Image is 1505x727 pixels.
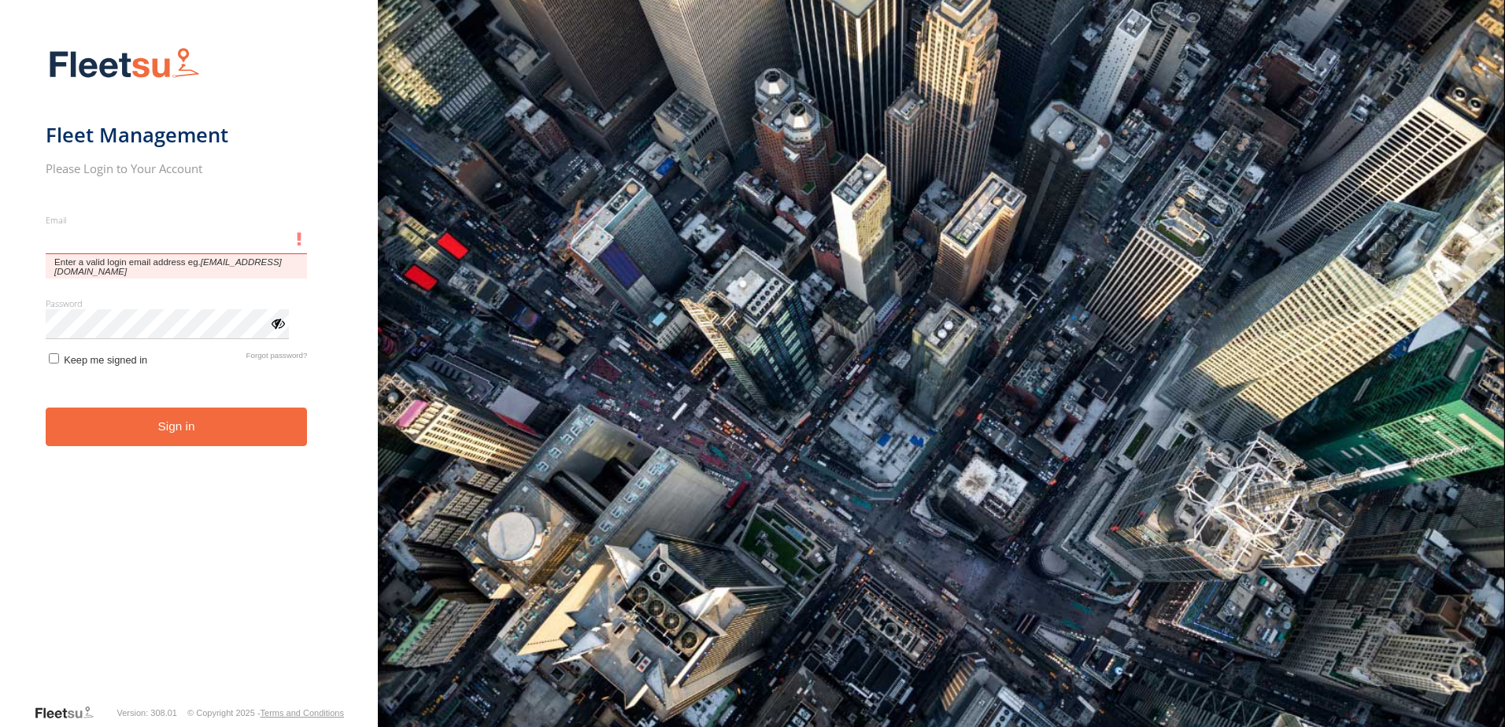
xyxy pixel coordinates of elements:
a: Visit our Website [34,705,106,721]
img: Fleetsu [46,44,203,84]
h1: Fleet Management [46,122,308,148]
input: Keep me signed in [49,353,59,363]
a: Forgot password? [246,351,308,366]
div: Version: 308.01 [117,708,177,718]
button: Sign in [46,408,308,446]
span: Enter a valid login email address eg. [46,254,308,279]
span: Keep me signed in [64,354,147,366]
a: Terms and Conditions [261,708,344,718]
div: ViewPassword [269,315,285,330]
label: Email [46,214,308,226]
label: Password [46,297,308,309]
em: [EMAIL_ADDRESS][DOMAIN_NAME] [54,257,282,276]
div: © Copyright 2025 - [187,708,344,718]
form: main [46,38,333,703]
h2: Please Login to Your Account [46,161,308,176]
